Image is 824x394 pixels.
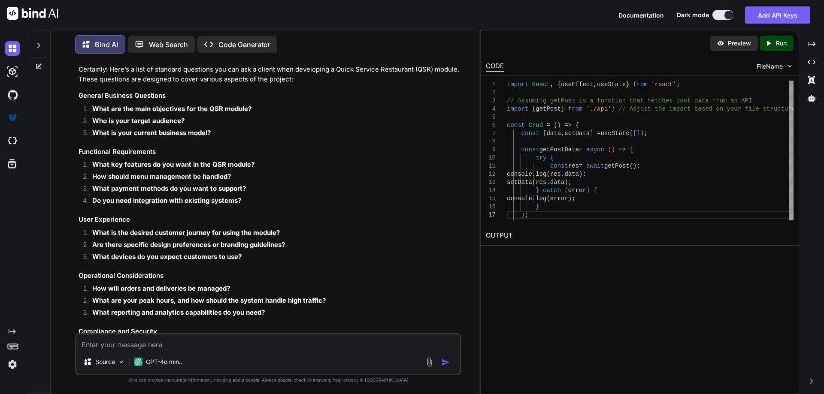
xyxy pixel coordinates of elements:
[507,105,528,112] span: import
[507,195,532,202] span: console
[79,327,460,337] h3: Compliance and Security
[536,195,546,202] span: log
[118,358,125,366] img: Pick Models
[554,122,557,129] span: (
[486,81,496,89] div: 1
[557,122,560,129] span: )
[586,187,590,194] span: )
[507,97,687,104] span: // Assuming getPost is a function that fetches pos
[687,97,752,104] span: t data from an API
[525,211,528,218] span: ;
[593,81,597,88] span: ,
[745,6,810,24] button: Add API Keys
[481,226,799,246] h2: OUTPUT
[424,357,434,367] img: attachment
[79,271,460,281] h3: Operational Considerations
[543,187,561,194] span: catch
[95,39,118,50] p: Bind AI
[92,117,185,125] strong: Who is your target audience?
[651,81,676,88] span: 'react'
[79,215,460,225] h3: User Experience
[486,89,496,97] div: 2
[507,122,525,129] span: const
[586,146,604,153] span: async
[568,162,579,169] span: res
[5,41,20,56] img: darkChat
[486,186,496,195] div: 14
[536,203,539,210] span: }
[5,64,20,79] img: darkAi-studio
[561,81,594,88] span: useEffect
[5,357,20,372] img: settings
[597,81,626,88] span: useState
[546,195,550,202] span: (
[486,113,496,121] div: 5
[486,162,496,170] div: 11
[633,162,636,169] span: )
[776,39,787,48] p: Run
[92,241,285,249] strong: Are there specific design preferences or branding guidelines?
[536,179,546,186] span: res
[79,147,460,157] h3: Functional Requirements
[5,111,20,125] img: premium
[543,130,546,137] span: [
[486,146,496,154] div: 9
[92,229,280,237] strong: What is the desired customer journey for using the module?
[532,179,535,186] span: (
[92,196,241,205] strong: Do you need integration with existing systems?
[532,171,535,177] span: .
[7,7,58,20] img: Bind AI
[579,171,582,177] span: )
[564,187,568,194] span: (
[677,11,709,19] span: Dark mode
[600,130,629,137] span: useState
[92,253,242,261] strong: What devices do you expect customers to use?
[561,130,564,137] span: ,
[92,308,265,316] strong: What reporting and analytics capabilities do you need?
[486,178,496,186] div: 13
[532,81,550,88] span: React
[568,187,586,194] span: error
[486,97,496,105] div: 3
[92,284,230,292] strong: How will orders and deliveries be managed?
[532,105,535,112] span: {
[521,211,524,218] span: }
[593,187,597,194] span: {
[568,179,572,186] span: ;
[618,12,664,19] span: Documentation
[629,130,633,137] span: (
[536,187,539,194] span: }
[486,170,496,178] div: 12
[486,203,496,211] div: 16
[564,130,590,137] span: setData
[486,138,496,146] div: 8
[79,65,460,84] p: Certainly! Here’s a list of standard questions you can ask a client when developing a Quick Servi...
[575,122,579,129] span: {
[92,105,251,113] strong: What are the main objectives for the QSR module?
[486,154,496,162] div: 10
[75,377,461,383] p: Bind can provide inaccurate information, including about people. Always double-check its answers....
[633,130,636,137] span: [
[550,195,568,202] span: error
[640,130,644,137] span: )
[564,171,579,177] span: data
[597,130,600,137] span: =
[550,81,553,88] span: ,
[586,105,612,112] span: './api'
[618,105,795,112] span: // Adjust the import based on your file structure
[507,171,532,177] span: console
[582,171,586,177] span: ;
[546,122,550,129] span: =
[486,211,496,219] div: 17
[550,162,568,169] span: const
[717,39,724,47] img: preview
[546,179,550,186] span: .
[539,146,579,153] span: getPostData
[550,179,564,186] span: data
[564,122,572,129] span: =>
[507,81,528,88] span: import
[92,184,246,192] strong: What payment methods do you want to support?
[618,146,626,153] span: =>
[486,219,496,227] div: 18
[561,171,564,177] span: .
